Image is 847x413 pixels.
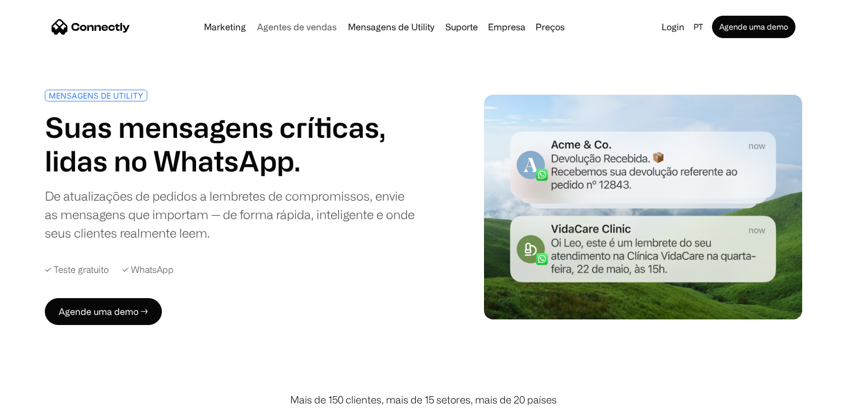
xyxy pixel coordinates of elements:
[441,22,482,31] a: Suporte
[657,19,689,35] a: Login
[49,91,143,100] div: MENSAGENS DE UTILITY
[45,110,419,178] h1: Suas mensagens críticas, lidas no WhatsApp.
[488,19,525,35] div: Empresa
[253,22,341,31] a: Agentes de vendas
[45,298,162,325] a: Agende uma demo →
[694,19,703,35] div: pt
[343,22,439,31] a: Mensagens de Utility
[531,22,569,31] a: Preços
[22,393,67,409] ul: Language list
[45,264,109,275] div: ✓ Teste gratuito
[45,187,419,242] div: De atualizações de pedidos a lembretes de compromissos, envie as mensagens que importam — de form...
[11,392,67,409] aside: Language selected: Português (Brasil)
[52,18,130,35] a: home
[689,19,710,35] div: pt
[712,16,795,38] a: Agende uma demo
[485,19,529,35] div: Empresa
[290,392,557,407] div: Mais de 150 clientes, mais de 15 setores, mais de 20 países
[122,264,174,275] div: ✓ WhatsApp
[199,22,250,31] a: Marketing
